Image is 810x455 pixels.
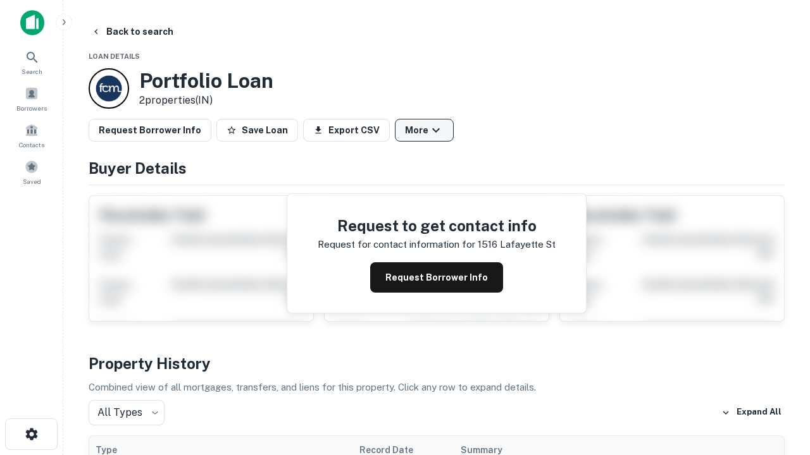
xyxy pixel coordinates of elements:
a: Saved [4,155,59,189]
button: Export CSV [303,119,390,142]
a: Contacts [4,118,59,152]
p: Combined view of all mortgages, transfers, and liens for this property. Click any row to expand d... [89,380,785,395]
p: 2 properties (IN) [139,93,273,108]
button: Back to search [86,20,178,43]
img: capitalize-icon.png [20,10,44,35]
p: Request for contact information for [318,237,475,252]
h4: Buyer Details [89,157,785,179]
h4: Request to get contact info [318,214,556,237]
button: Save Loan [216,119,298,142]
iframe: Chat Widget [747,313,810,374]
div: All Types [89,400,165,425]
button: Request Borrower Info [89,119,211,142]
span: Saved [23,176,41,186]
span: Search [22,66,42,76]
p: 1516 lafayette st [478,237,556,252]
span: Loan Details [89,52,140,60]
a: Borrowers [4,82,59,116]
button: Request Borrower Info [370,262,503,293]
button: More [395,119,454,142]
h4: Property History [89,352,785,375]
a: Search [4,45,59,79]
span: Contacts [19,140,44,150]
h3: Portfolio Loan [139,69,273,93]
button: Expand All [718,403,785,422]
span: Borrowers [16,103,47,113]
